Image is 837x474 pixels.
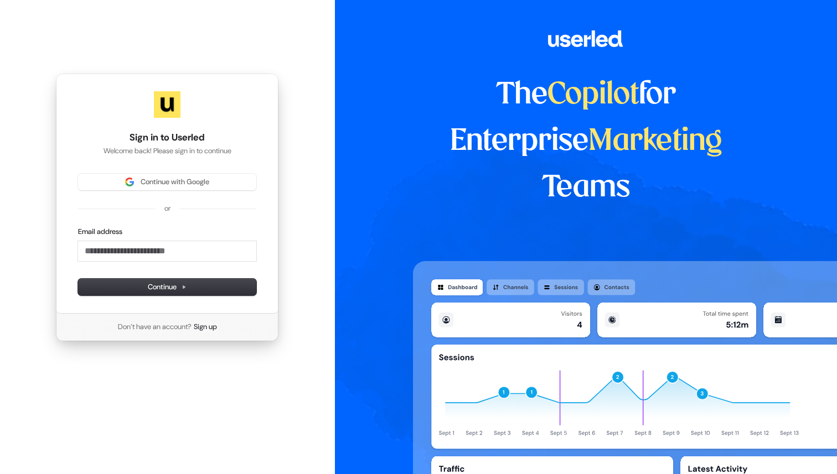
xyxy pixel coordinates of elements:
button: Sign in with GoogleContinue with Google [78,174,256,190]
span: Copilot [547,81,639,110]
p: or [164,204,170,213]
label: Email address [78,227,122,237]
button: Continue [78,279,256,295]
a: Sign up [194,322,217,332]
img: Sign in with Google [125,178,134,186]
h1: The for Enterprise Teams [413,72,759,211]
span: Marketing [588,127,722,156]
span: Don’t have an account? [118,322,192,332]
span: Continue with Google [141,177,209,187]
p: Welcome back! Please sign in to continue [78,146,256,156]
span: Continue [148,282,187,292]
img: Userled [154,91,180,118]
h1: Sign in to Userled [78,131,256,144]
